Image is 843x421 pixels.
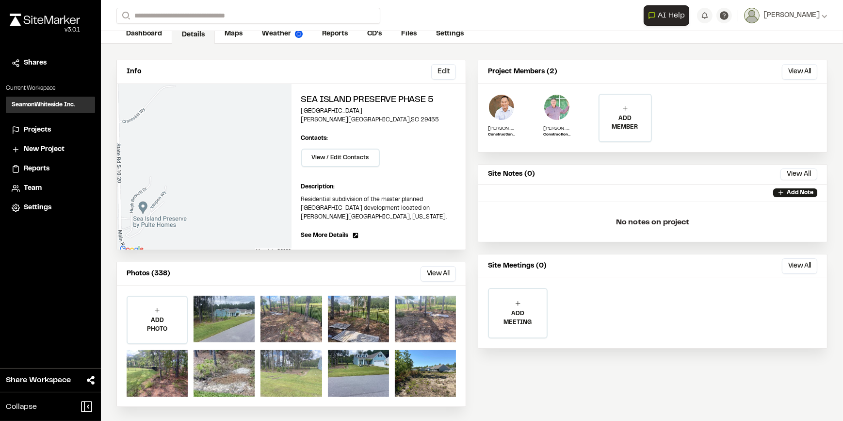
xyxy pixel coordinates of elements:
[644,5,693,26] div: Open AI Assistant
[763,10,820,21] span: [PERSON_NAME]
[12,58,89,68] a: Shares
[488,261,547,271] p: Site Meetings (0)
[128,316,187,334] p: ADD PHOTO
[252,25,312,43] a: Weather
[12,183,89,194] a: Team
[12,144,89,155] a: New Project
[127,67,141,77] p: Info
[488,132,515,138] p: Construction Admin Project Manager
[488,169,535,180] p: Site Notes (0)
[426,25,473,43] a: Settings
[644,5,689,26] button: Open AI Assistant
[10,14,80,26] img: rebrand.png
[421,266,456,282] button: View All
[6,401,37,413] span: Collapse
[116,8,134,24] button: Search
[12,202,89,213] a: Settings
[486,207,819,238] p: No notes on project
[215,25,252,43] a: Maps
[24,183,42,194] span: Team
[312,25,357,43] a: Reports
[600,114,651,132] p: ADD MEMBER
[301,94,456,107] h2: Sea Island Preserve Phase 5
[301,195,456,221] p: Residential subdivision of the master planned [GEOGRAPHIC_DATA] development located on [PERSON_NA...
[301,116,456,124] p: [PERSON_NAME][GEOGRAPHIC_DATA] , SC 29455
[12,125,89,135] a: Projects
[780,168,817,180] button: View All
[6,374,71,386] span: Share Workspace
[295,30,303,38] img: precipai.png
[488,94,515,121] img: Tommy Huang
[301,134,328,143] p: Contacts:
[12,164,89,174] a: Reports
[658,10,685,21] span: AI Help
[782,258,817,274] button: View All
[744,8,827,23] button: [PERSON_NAME]
[24,164,49,174] span: Reports
[172,26,215,44] a: Details
[301,183,456,191] p: Description:
[12,101,75,109] h3: SeamonWhiteside Inc.
[301,107,456,116] p: [GEOGRAPHIC_DATA]
[24,202,51,213] span: Settings
[24,58,47,68] span: Shares
[744,8,760,23] img: User
[24,144,65,155] span: New Project
[489,309,547,327] p: ADD MEETING
[391,25,426,43] a: Files
[301,231,349,240] span: See More Details
[431,64,456,80] button: Edit
[301,149,380,167] button: View / Edit Contacts
[488,125,515,132] p: [PERSON_NAME]
[24,125,51,135] span: Projects
[543,125,570,132] p: [PERSON_NAME]
[116,25,172,43] a: Dashboard
[782,64,817,80] button: View All
[488,67,557,77] p: Project Members (2)
[543,94,570,121] img: David Jeffcoat
[127,269,170,279] p: Photos (338)
[10,26,80,34] div: Oh geez...please don't...
[787,188,813,197] p: Add Note
[543,132,570,138] p: Construction Admin Project Manager
[357,25,391,43] a: CD's
[6,84,95,93] p: Current Workspace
